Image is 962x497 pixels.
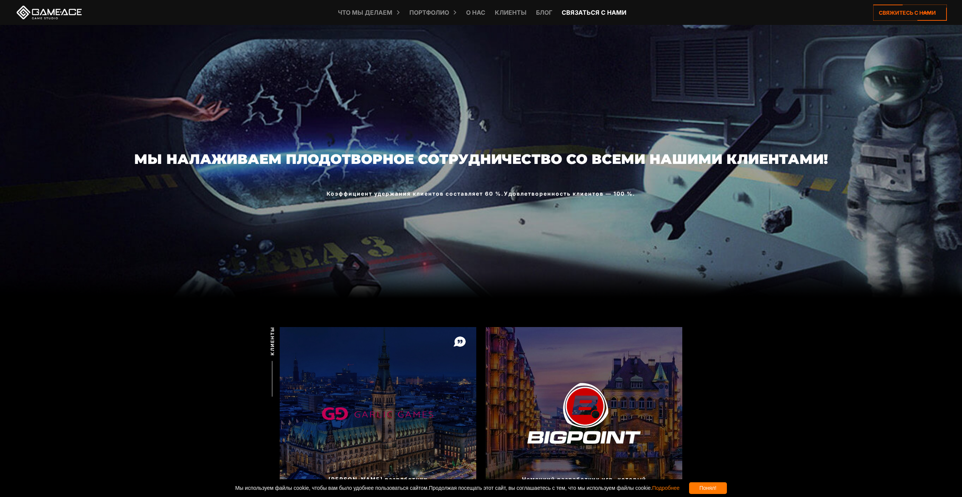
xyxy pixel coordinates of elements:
[409,9,449,16] ya-tr-span: Портфолио
[235,485,429,491] ya-tr-span: Мы используем файлы cookie, чтобы вам было удобнее пользоваться сайтом.
[495,9,527,16] ya-tr-span: Клиенты
[270,327,275,355] ya-tr-span: Клиенты
[562,9,626,16] ya-tr-span: Связаться с нами
[338,9,392,16] ya-tr-span: Что мы делаем
[327,190,504,197] ya-tr-span: Коэффициент удержания клиентов составляет 60 %.
[466,9,485,16] ya-tr-span: О нас
[134,151,828,167] ya-tr-span: Мы налаживаем плодотворное сотрудничество со всеми нашими клиентами!
[536,9,552,16] ya-tr-span: Блог
[429,485,652,491] ya-tr-span: Продолжая посещать этот сайт, вы соглашаетесь с тем, что мы используем файлы cookie.
[504,190,635,197] ya-tr-span: Удовлетворенность клиентов — 100 %.
[652,485,680,491] a: Подробнее
[699,485,716,491] ya-tr-span: Понял!
[873,5,947,21] a: Свяжитесь с нами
